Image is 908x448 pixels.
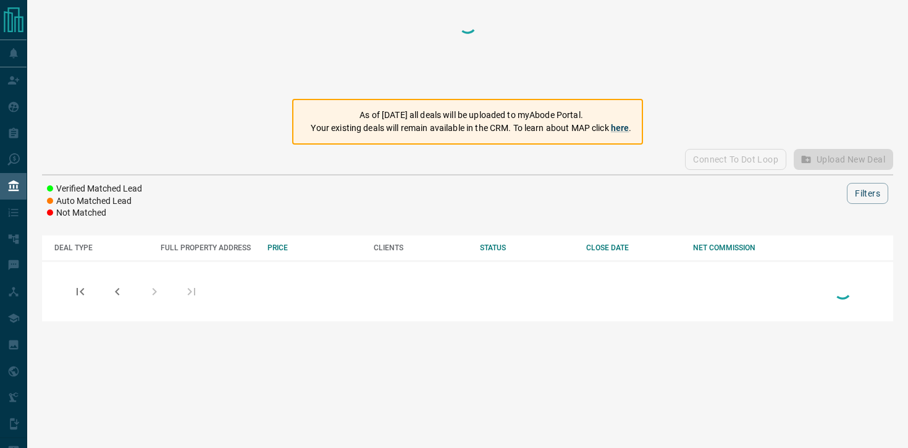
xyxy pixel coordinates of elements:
[847,183,888,204] button: Filters
[586,243,680,252] div: CLOSE DATE
[47,195,142,208] li: Auto Matched Lead
[54,243,148,252] div: DEAL TYPE
[693,243,787,252] div: NET COMMISSION
[311,122,631,135] p: Your existing deals will remain available in the CRM. To learn about MAP click .
[267,243,361,252] div: PRICE
[455,12,480,87] div: Loading
[47,207,142,219] li: Not Matched
[311,109,631,122] p: As of [DATE] all deals will be uploaded to myAbode Portal.
[47,183,142,195] li: Verified Matched Lead
[480,243,574,252] div: STATUS
[161,243,254,252] div: FULL PROPERTY ADDRESS
[374,243,468,252] div: CLIENTS
[830,278,855,305] div: Loading
[611,123,629,133] a: here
